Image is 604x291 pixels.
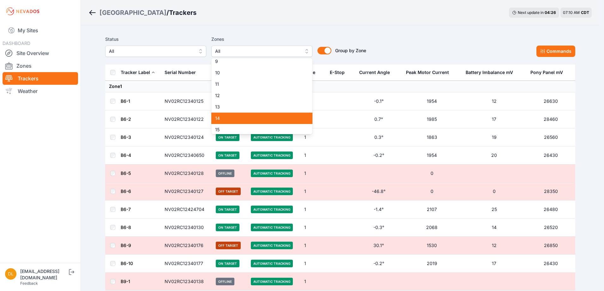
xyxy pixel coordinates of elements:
button: All [211,46,312,57]
span: 14 [215,115,301,121]
span: 9 [215,58,301,65]
span: 13 [215,104,301,110]
span: All [215,47,300,55]
span: 10 [215,70,301,76]
div: All [211,58,312,134]
span: 15 [215,127,301,133]
span: 11 [215,81,301,87]
span: 12 [215,92,301,99]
